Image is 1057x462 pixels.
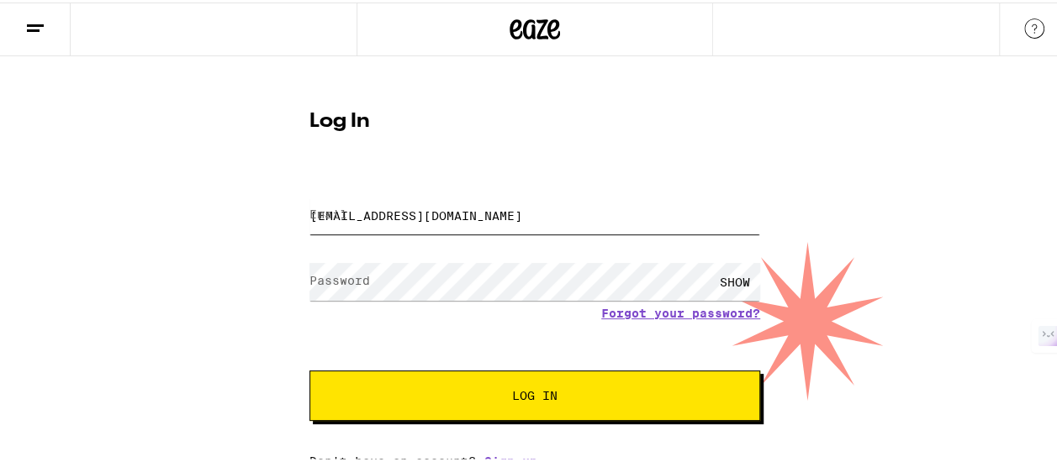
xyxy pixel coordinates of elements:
[512,387,558,399] span: Log In
[309,368,760,418] button: Log In
[309,205,347,218] label: Email
[10,12,121,25] span: Hi. Need any help?
[309,271,370,285] label: Password
[309,194,760,232] input: Email
[601,304,760,318] a: Forgot your password?
[309,109,760,129] h1: Log In
[710,260,760,298] div: SHOW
